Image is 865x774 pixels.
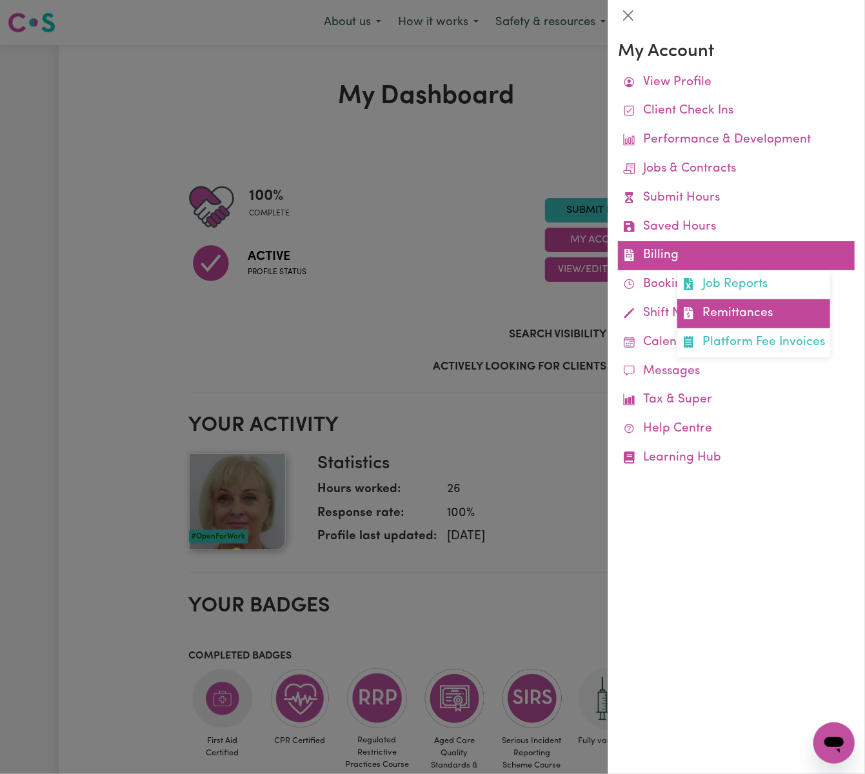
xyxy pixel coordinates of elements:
[677,299,830,328] a: Remittances
[677,328,830,357] a: Platform Fee Invoices
[677,270,830,299] a: Job Reports
[618,213,855,242] a: Saved Hours
[618,126,855,155] a: Performance & Development
[618,386,855,415] a: Tax & Super
[618,68,855,97] a: View Profile
[618,357,855,386] a: Messages
[618,270,855,299] a: Bookings
[618,299,855,328] a: Shift Notes
[618,155,855,184] a: Jobs & Contracts
[618,415,855,444] a: Help Centre
[618,97,855,126] a: Client Check Ins
[618,41,855,63] h3: My Account
[618,184,855,213] a: Submit Hours
[618,328,855,357] a: Calendar
[618,241,855,270] a: BillingJob ReportsRemittancesPlatform Fee Invoices
[618,444,855,473] a: Learning Hub
[618,5,639,26] button: Close
[813,722,855,764] iframe: Button to launch messaging window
